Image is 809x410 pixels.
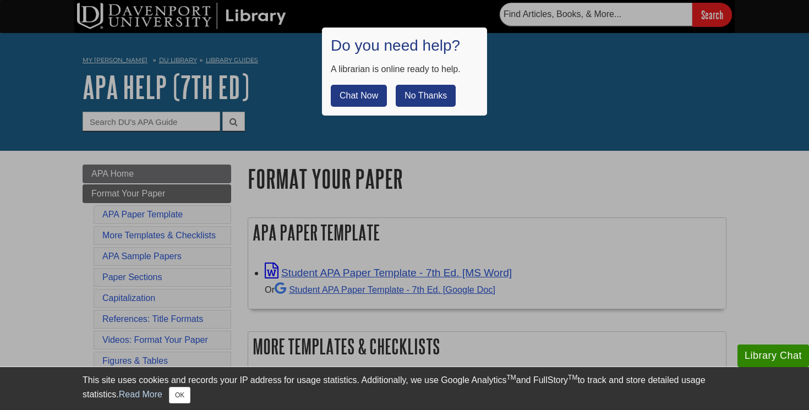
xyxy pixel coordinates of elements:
button: Library Chat [737,345,809,367]
h1: Do you need help? [331,36,478,55]
sup: TM [568,374,577,381]
div: This site uses cookies and records your IP address for usage statistics. Additionally, we use Goo... [83,374,726,403]
div: A librarian is online ready to help. [331,63,478,76]
button: Close [169,387,190,403]
button: Chat Now [331,85,387,107]
a: Read More [119,390,162,399]
button: No Thanks [396,85,456,107]
sup: TM [506,374,516,381]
